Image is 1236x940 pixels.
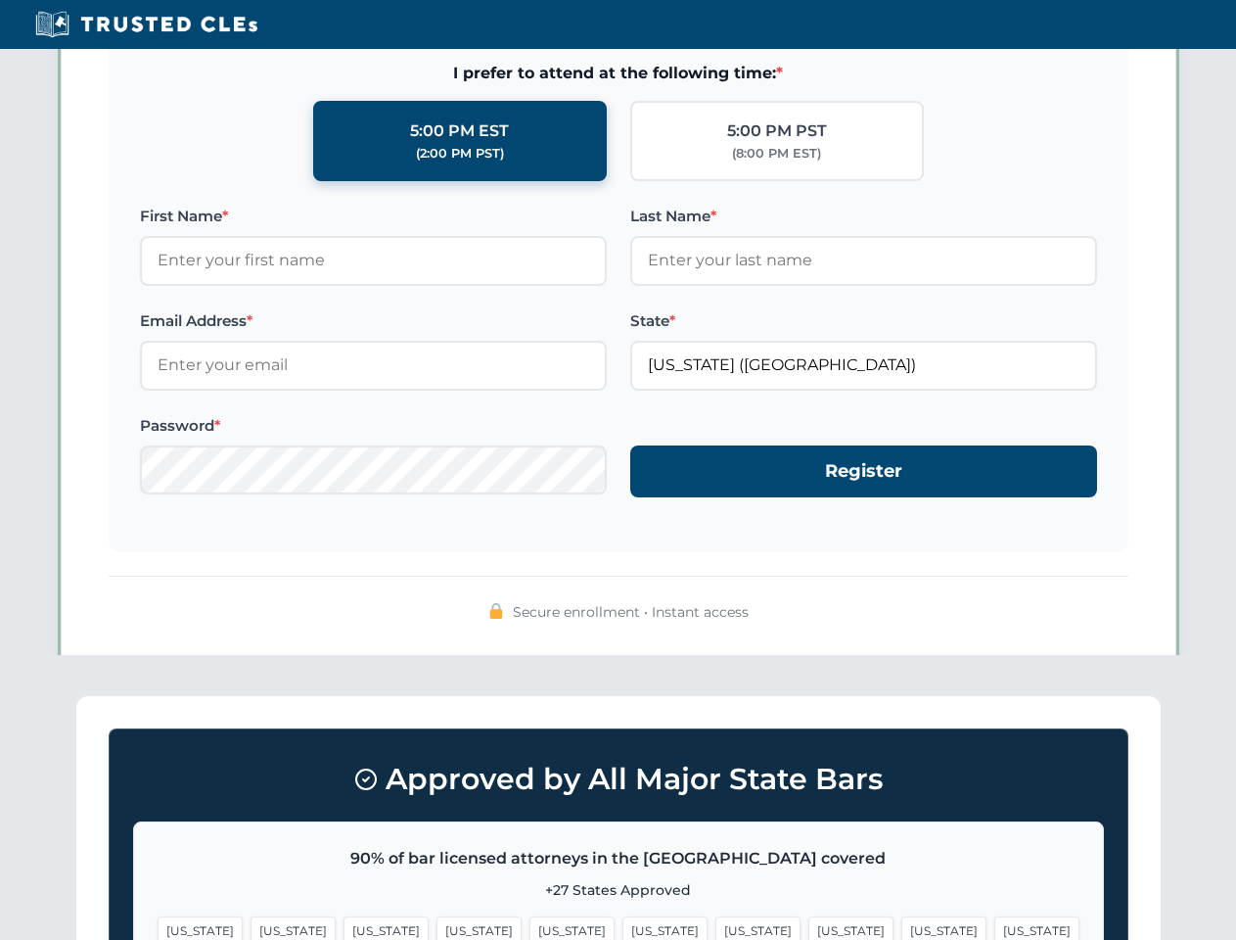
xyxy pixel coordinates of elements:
[630,446,1097,497] button: Register
[140,61,1097,86] span: I prefer to attend at the following time:
[140,236,607,285] input: Enter your first name
[140,309,607,333] label: Email Address
[158,879,1079,901] p: +27 States Approved
[630,341,1097,390] input: Florida (FL)
[488,603,504,619] img: 🔒
[513,601,749,623] span: Secure enrollment • Instant access
[416,144,504,164] div: (2:00 PM PST)
[727,118,827,144] div: 5:00 PM PST
[158,846,1079,871] p: 90% of bar licensed attorneys in the [GEOGRAPHIC_DATA] covered
[133,753,1104,806] h3: Approved by All Major State Bars
[732,144,821,164] div: (8:00 PM EST)
[29,10,263,39] img: Trusted CLEs
[140,341,607,390] input: Enter your email
[140,414,607,438] label: Password
[630,309,1097,333] label: State
[410,118,509,144] div: 5:00 PM EST
[630,205,1097,228] label: Last Name
[140,205,607,228] label: First Name
[630,236,1097,285] input: Enter your last name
